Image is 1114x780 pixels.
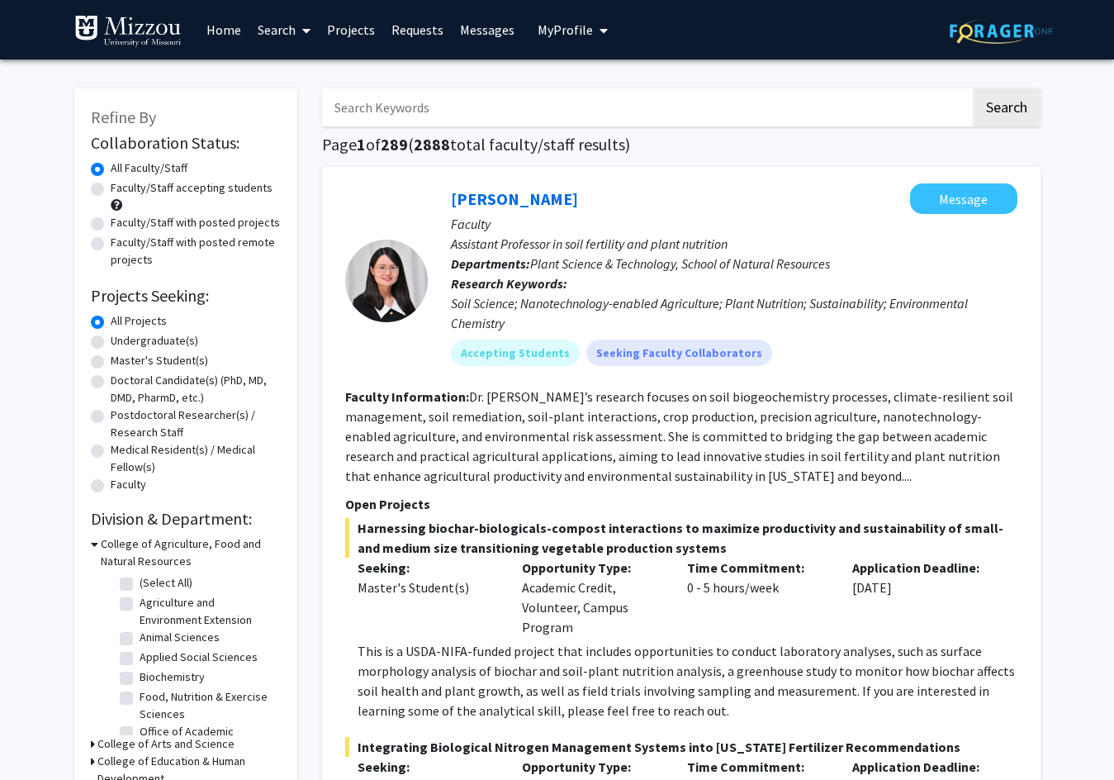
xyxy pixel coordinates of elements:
[852,757,993,777] p: Application Deadline:
[510,558,675,637] div: Academic Credit, Volunteer, Campus Program
[358,757,498,777] p: Seeking:
[358,578,498,597] div: Master's Student(s)
[345,388,1013,484] fg-read-more: Dr. [PERSON_NAME]’s research focuses on soil biogeochemistry processes, climate-resilient soil ma...
[91,107,156,127] span: Refine By
[111,441,281,476] label: Medical Resident(s) / Medical Fellow(s)
[950,18,1053,44] img: ForagerOne Logo
[586,340,772,366] mat-chip: Seeking Faculty Collaborators
[111,312,167,330] label: All Projects
[522,757,662,777] p: Opportunity Type:
[840,558,1005,637] div: [DATE]
[111,159,187,177] label: All Faculty/Staff
[111,179,273,197] label: Faculty/Staff accepting students
[910,183,1017,214] button: Message Xiaoping Xin
[358,641,1017,721] p: This is a USDA-NIFA-funded project that includes opportunities to conduct laboratory analyses, su...
[91,133,281,153] h2: Collaboration Status:
[101,535,281,570] h3: College of Agriculture, Food and Natural Resources
[451,275,567,292] b: Research Keywords:
[111,234,281,269] label: Faculty/Staff with posted remote projects
[451,293,1017,333] div: Soil Science; Nanotechnology-enabled Agriculture; Plant Nutrition; Sustainability; Environmental ...
[140,574,192,592] label: (Select All)
[451,188,578,209] a: [PERSON_NAME]
[538,21,593,38] span: My Profile
[530,255,830,272] span: Plant Science & Technology, School of Natural Resources
[111,407,281,441] label: Postdoctoral Researcher(s) / Research Staff
[357,134,366,155] span: 1
[74,15,182,48] img: University of Missouri Logo
[111,352,208,369] label: Master's Student(s)
[973,88,1041,126] button: Search
[111,372,281,407] label: Doctoral Candidate(s) (PhD, MD, DMD, PharmD, etc.)
[345,737,1017,757] span: Integrating Biological Nitrogen Management Systems into [US_STATE] Fertilizer Recommendations
[111,332,198,350] label: Undergraduate(s)
[322,135,1041,155] h1: Page of ( total faculty/staff results)
[383,1,452,59] a: Requests
[140,649,258,666] label: Applied Social Sciences
[91,286,281,306] h2: Projects Seeking:
[451,214,1017,234] p: Faculty
[522,558,662,578] p: Opportunity Type:
[111,214,280,231] label: Faculty/Staff with posted projects
[319,1,383,59] a: Projects
[140,723,277,758] label: Office of Academic Programs
[452,1,523,59] a: Messages
[111,476,146,493] label: Faculty
[451,255,530,272] b: Departments:
[687,558,827,578] p: Time Commitment:
[322,88,970,126] input: Search Keywords
[451,340,580,366] mat-chip: Accepting Students
[345,388,469,405] b: Faculty Information:
[345,494,1017,514] p: Open Projects
[97,735,235,753] h3: College of Arts and Science
[852,558,993,578] p: Application Deadline:
[358,558,498,578] p: Seeking:
[345,518,1017,558] span: Harnessing biochar-biologicals-compost interactions to maximize productivity and sustainability o...
[381,134,408,155] span: 289
[140,594,277,629] label: Agriculture and Environment Extension
[140,629,220,646] label: Animal Sciences
[140,688,277,723] label: Food, Nutrition & Exercise Sciences
[198,1,249,59] a: Home
[675,558,840,637] div: 0 - 5 hours/week
[249,1,319,59] a: Search
[91,509,281,529] h2: Division & Department:
[414,134,450,155] span: 2888
[451,234,1017,254] p: Assistant Professor in soil fertility and plant nutrition
[12,706,70,768] iframe: Chat
[687,757,827,777] p: Time Commitment:
[140,668,205,686] label: Biochemistry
